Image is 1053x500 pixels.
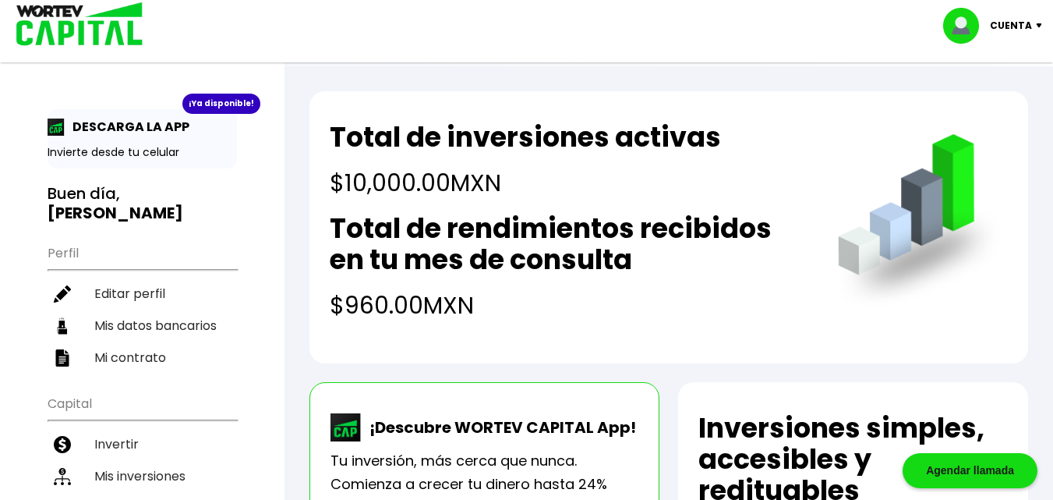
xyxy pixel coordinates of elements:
img: profile-image [943,8,990,44]
ul: Perfil [48,236,237,374]
p: ¡Descubre WORTEV CAPITAL App! [362,416,636,439]
a: Mi contrato [48,342,237,374]
p: Cuenta [990,14,1032,37]
div: ¡Ya disponible! [182,94,260,114]
h3: Buen día, [48,184,237,223]
img: grafica.516fef24.png [831,134,1008,311]
a: Mis datos bancarios [48,310,237,342]
a: Mis inversiones [48,460,237,492]
b: [PERSON_NAME] [48,202,183,224]
a: Editar perfil [48,278,237,310]
img: inversiones-icon.6695dc30.svg [54,468,71,485]
img: contrato-icon.f2db500c.svg [54,349,71,367]
img: invertir-icon.b3b967d7.svg [54,436,71,453]
h4: $10,000.00 MXN [330,165,721,200]
a: Invertir [48,428,237,460]
p: DESCARGA LA APP [65,117,189,137]
img: app-icon [48,119,65,136]
div: Agendar llamada [903,453,1037,488]
img: datos-icon.10cf9172.svg [54,317,71,335]
img: wortev-capital-app-icon [330,413,362,441]
img: editar-icon.952d3147.svg [54,285,71,303]
h2: Total de rendimientos recibidos en tu mes de consulta [330,213,807,275]
img: icon-down [1032,23,1053,28]
h4: $960.00 MXN [330,288,807,323]
p: Invierte desde tu celular [48,144,237,161]
h2: Total de inversiones activas [330,122,721,153]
